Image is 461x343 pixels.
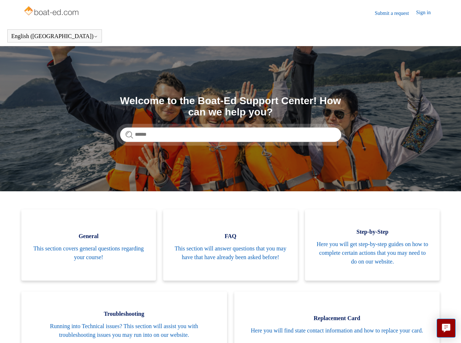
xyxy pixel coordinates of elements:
span: Here you will get step-by-step guides on how to complete certain actions that you may need to do ... [316,240,429,266]
a: Sign in [416,9,438,17]
span: Running into Technical issues? This section will assist you with troubleshooting issues you may r... [32,322,216,339]
h1: Welcome to the Boat-Ed Support Center! How can we help you? [120,95,341,118]
button: English ([GEOGRAPHIC_DATA]) [11,33,98,40]
span: Troubleshooting [32,310,216,318]
a: Step-by-Step Here you will get step-by-step guides on how to complete certain actions that you ma... [305,209,440,281]
span: General [32,232,145,241]
input: Search [120,127,341,142]
a: Submit a request [375,9,416,17]
span: FAQ [174,232,287,241]
span: This section will answer questions that you may have that have already been asked before! [174,244,287,262]
span: This section covers general questions regarding your course! [32,244,145,262]
a: FAQ This section will answer questions that you may have that have already been asked before! [163,209,298,281]
span: Here you will find state contact information and how to replace your card. [245,326,429,335]
span: Step-by-Step [316,228,429,236]
a: General This section covers general questions regarding your course! [21,209,156,281]
span: Replacement Card [245,314,429,323]
img: Boat-Ed Help Center home page [23,4,81,19]
button: Live chat [437,319,456,338]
